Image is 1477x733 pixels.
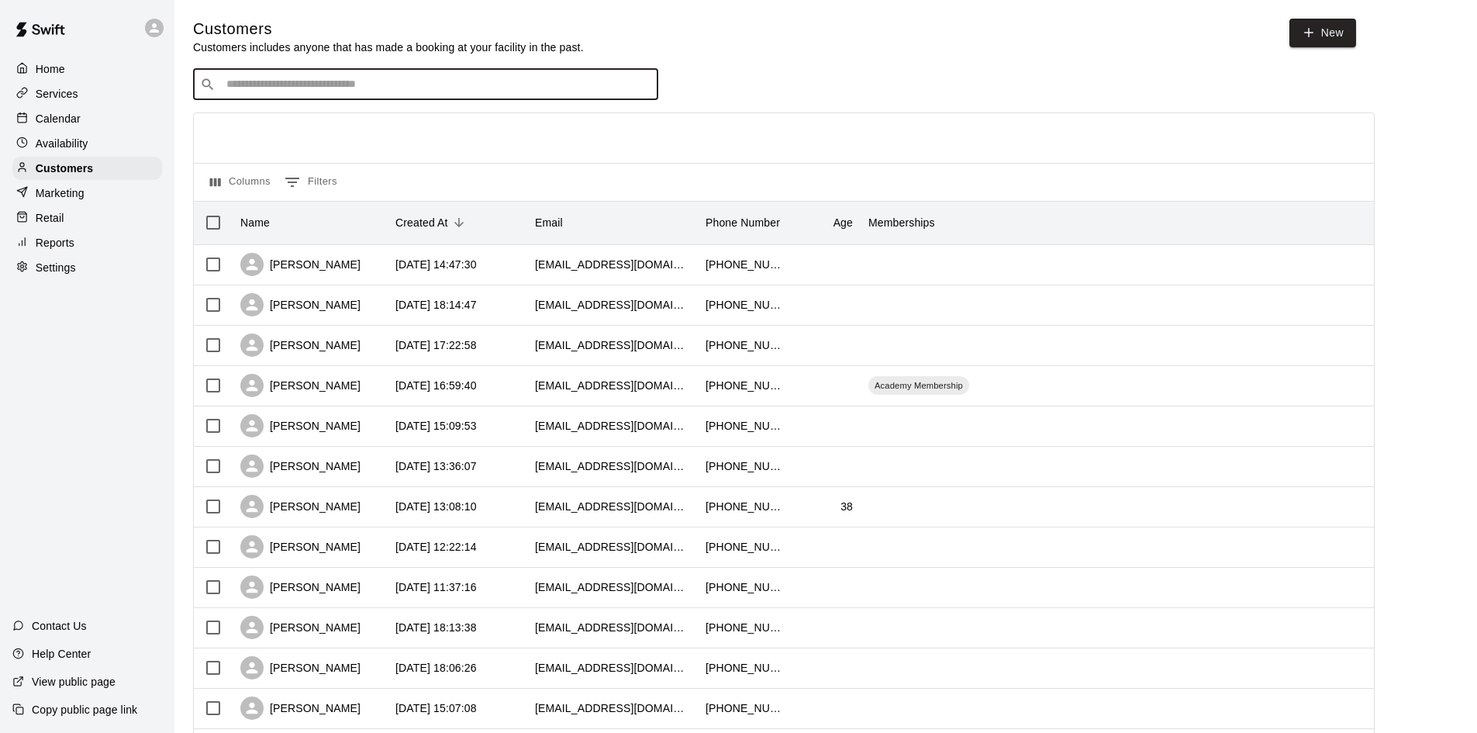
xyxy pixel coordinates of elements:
div: gsmom74713@gmail.com [535,539,690,555]
p: Settings [36,260,76,275]
div: Search customers by name or email [193,69,658,100]
div: +13059782819 [706,297,783,313]
div: [PERSON_NAME] [240,697,361,720]
div: +14079659565 [706,539,783,555]
div: 2025-08-13 15:09:53 [395,418,477,434]
p: Customers includes anyone that has made a booking at your facility in the past. [193,40,584,55]
div: Created At [388,201,527,244]
div: [PERSON_NAME] [240,656,361,679]
p: Calendar [36,111,81,126]
div: mommaduck3@yahoo.com [535,257,690,272]
p: Customers [36,161,93,176]
div: 2025-08-12 15:07:08 [395,700,477,716]
div: marypivarunas@gmail.com [535,579,690,595]
div: jspineda86@gmail.com [535,499,690,514]
div: 2025-08-12 18:13:38 [395,620,477,635]
a: New [1289,19,1356,47]
div: Memberships [861,201,1093,244]
div: Phone Number [698,201,791,244]
div: 38 [840,499,853,514]
p: Services [36,86,78,102]
a: Services [12,82,162,105]
p: Copy public page link [32,702,137,717]
div: [PERSON_NAME] [240,576,361,599]
div: Email [527,201,698,244]
div: 2025-08-12 18:06:26 [395,660,477,676]
div: bhteuton@gmail.com [535,660,690,676]
div: +18634121423 [706,499,783,514]
div: [PERSON_NAME] [240,455,361,478]
div: kappleton03@gmail.com [535,700,690,716]
div: kmhill2428@gmail.com [535,418,690,434]
a: Calendar [12,107,162,130]
div: +18635293178 [706,620,783,635]
a: Settings [12,256,162,279]
p: Help Center [32,646,91,662]
div: Age [833,201,853,244]
div: [PERSON_NAME] [240,293,361,316]
div: 2025-08-14 18:14:47 [395,297,477,313]
div: 2025-08-13 13:08:10 [395,499,477,514]
div: [PERSON_NAME] [240,495,361,518]
div: 2025-08-14 16:59:40 [395,378,477,393]
a: Availability [12,132,162,155]
a: Reports [12,231,162,254]
div: Created At [395,201,448,244]
a: Retail [12,206,162,230]
div: Name [233,201,388,244]
div: 2025-08-13 11:37:16 [395,579,477,595]
a: Customers [12,157,162,180]
span: Academy Membership [868,379,969,392]
a: Home [12,57,162,81]
p: Reports [36,235,74,251]
div: christyweatherholt@gmail.com [535,378,690,393]
p: Marketing [36,185,85,201]
div: Memberships [868,201,935,244]
p: Home [36,61,65,77]
p: Availability [36,136,88,151]
p: Retail [36,210,64,226]
div: +18637014081 [706,660,783,676]
button: Show filters [281,170,341,195]
div: +18634093135 [706,418,783,434]
div: Age [791,201,861,244]
div: +14077334799 [706,700,783,716]
div: evajimenez906@gmail.com [535,337,690,353]
div: 2025-08-15 14:47:30 [395,257,477,272]
div: Name [240,201,270,244]
div: ljfitness1@gmail.com [535,458,690,474]
div: +18636025439 [706,378,783,393]
div: +17169823925 [706,579,783,595]
div: Email [535,201,563,244]
div: [PERSON_NAME] [240,616,361,639]
div: [PERSON_NAME] [240,334,361,357]
div: +14803884923 [706,337,783,353]
div: +18637124617 [706,257,783,272]
button: Select columns [206,170,274,195]
div: 2025-08-13 12:22:14 [395,539,477,555]
div: ajohnson9988@gmail.com [535,620,690,635]
div: Phone Number [706,201,780,244]
p: View public page [32,674,116,690]
div: [PERSON_NAME] [240,535,361,558]
button: Sort [448,212,470,233]
a: Marketing [12,182,162,205]
div: +19894137306 [706,458,783,474]
div: [PERSON_NAME] [240,414,361,437]
div: 2025-08-14 17:22:58 [395,337,477,353]
h5: Customers [193,19,584,40]
div: 2025-08-13 13:36:07 [395,458,477,474]
div: [PERSON_NAME] [240,253,361,276]
div: [PERSON_NAME] [240,374,361,397]
p: Contact Us [32,618,87,634]
div: fairy8448@gmail.com [535,297,690,313]
div: Academy Membership [868,376,969,395]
